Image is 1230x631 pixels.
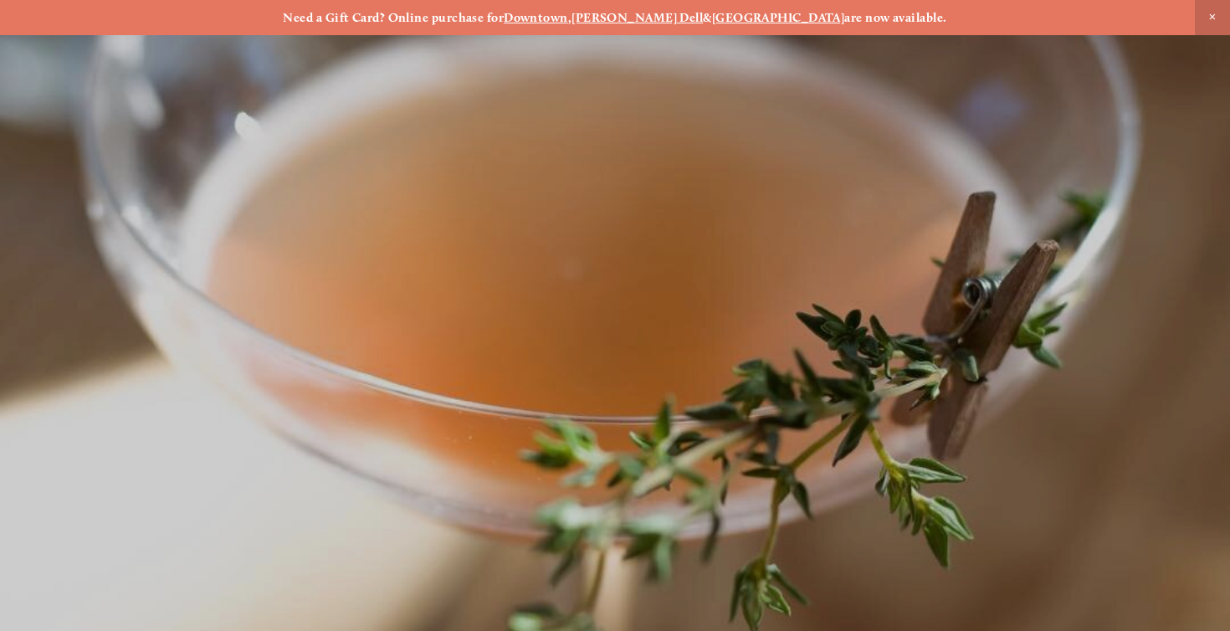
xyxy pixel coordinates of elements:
strong: & [703,10,711,25]
a: Downtown [504,10,568,25]
a: [GEOGRAPHIC_DATA] [712,10,845,25]
a: [PERSON_NAME] Dell [571,10,703,25]
strong: Need a Gift Card? Online purchase for [283,10,504,25]
strong: , [568,10,571,25]
strong: are now available. [844,10,946,25]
